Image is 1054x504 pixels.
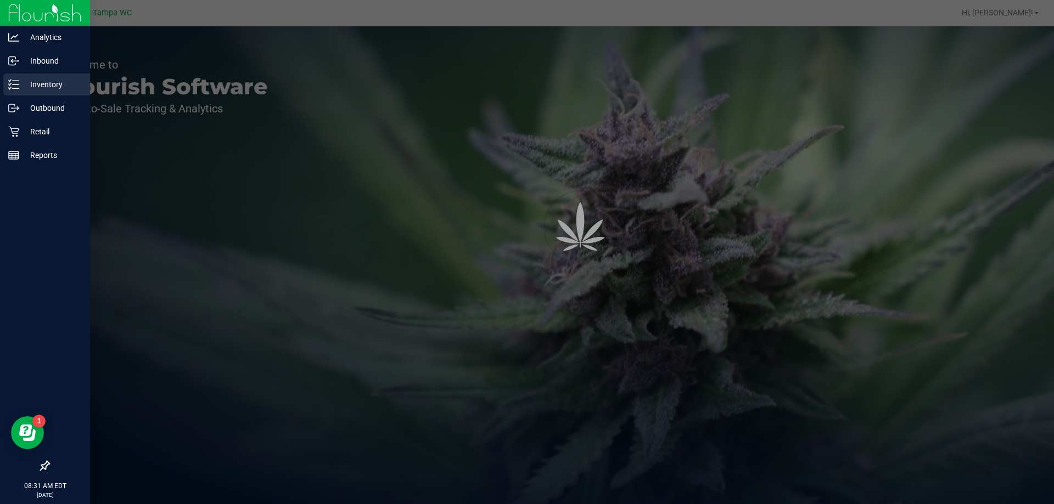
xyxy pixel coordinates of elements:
[11,416,44,449] iframe: Resource center
[8,103,19,114] inline-svg: Outbound
[5,481,85,491] p: 08:31 AM EDT
[8,55,19,66] inline-svg: Inbound
[8,79,19,90] inline-svg: Inventory
[19,78,85,91] p: Inventory
[8,32,19,43] inline-svg: Analytics
[8,126,19,137] inline-svg: Retail
[19,31,85,44] p: Analytics
[5,491,85,499] p: [DATE]
[19,54,85,67] p: Inbound
[19,149,85,162] p: Reports
[8,150,19,161] inline-svg: Reports
[19,125,85,138] p: Retail
[32,415,46,428] iframe: Resource center unread badge
[19,101,85,115] p: Outbound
